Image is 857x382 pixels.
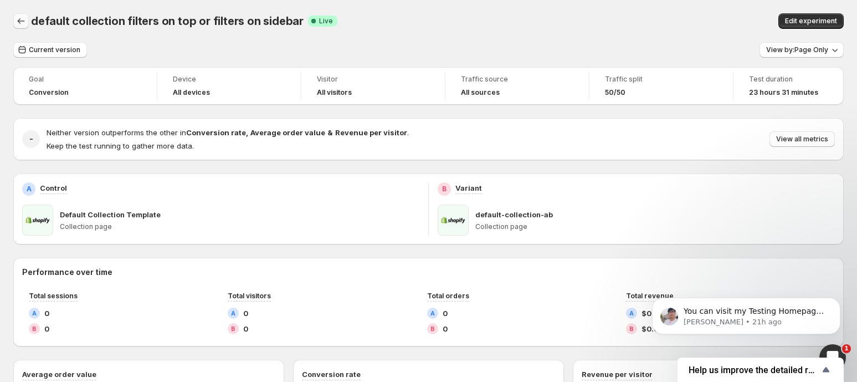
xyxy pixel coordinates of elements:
strong: Revenue per visitor [335,128,407,137]
button: Show survey - Help us improve the detailed report for A/B campaigns [689,363,833,376]
span: Edit experiment [785,17,837,26]
iframe: Intercom notifications message [635,274,857,352]
img: Default Collection Template [22,205,53,236]
span: 23 hours 31 minutes [749,88,818,97]
p: default-collection-ab [475,209,553,220]
strong: & [327,128,333,137]
strong: Average order value [250,128,325,137]
span: Device [173,75,285,84]
span: Total revenue [626,292,674,300]
a: VisitorAll visitors [317,74,429,98]
span: Total orders [427,292,469,300]
span: Total sessions [29,292,78,300]
span: 1 [842,344,851,353]
span: View by: Page Only [766,45,828,54]
span: Keep the test running to gather more data. [47,141,194,150]
p: Collection page [60,222,419,231]
span: Neither version outperforms the other in . [47,128,409,137]
a: Traffic sourceAll sources [461,74,573,98]
span: Live [319,17,333,26]
span: 0 [243,308,248,319]
a: DeviceAll devices [173,74,285,98]
h2: - [29,134,33,145]
p: Default Collection Template [60,209,161,220]
span: Total visitors [228,292,271,300]
h2: A [629,310,634,317]
span: Conversion [29,88,69,97]
a: Test duration23 hours 31 minutes [749,74,828,98]
span: 0 [443,308,448,319]
span: default collection filters on top or filters on sidebar [31,14,304,28]
span: Visitor [317,75,429,84]
button: Current version [13,42,87,58]
span: Traffic split [605,75,717,84]
h4: All sources [461,88,500,97]
button: Back [13,13,29,29]
h3: Conversion rate [302,369,361,380]
p: Variant [455,182,482,193]
span: 0 [44,308,49,319]
span: Help us improve the detailed report for A/B campaigns [689,365,819,375]
h2: A [32,310,37,317]
h2: B [32,325,37,332]
span: Goal [29,75,141,84]
span: 0 [243,323,248,334]
h2: B [442,185,447,193]
a: Traffic split50/50 [605,74,717,98]
h4: All visitors [317,88,352,97]
button: View all metrics [769,131,835,147]
span: 50/50 [605,88,625,97]
button: View by:Page Only [760,42,844,58]
h4: All devices [173,88,210,97]
h2: B [430,325,435,332]
span: 0 [44,323,49,334]
h2: A [430,310,435,317]
strong: , [246,128,248,137]
strong: Conversion rate [186,128,246,137]
iframe: Intercom live chat [819,344,846,371]
span: View all metrics [776,135,828,144]
h3: Revenue per visitor [582,369,653,380]
span: 0 [443,323,448,334]
p: Control [40,182,67,193]
h2: A [231,310,235,317]
span: Test duration [749,75,828,84]
h2: B [231,325,235,332]
img: default-collection-ab [438,205,469,236]
h2: B [629,325,634,332]
p: Collection page [475,222,835,231]
a: GoalConversion [29,74,141,98]
h2: A [27,185,32,193]
h3: Average order value [22,369,96,380]
span: Current version [29,45,80,54]
h2: Performance over time [22,267,835,278]
span: Traffic source [461,75,573,84]
button: Edit experiment [778,13,844,29]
